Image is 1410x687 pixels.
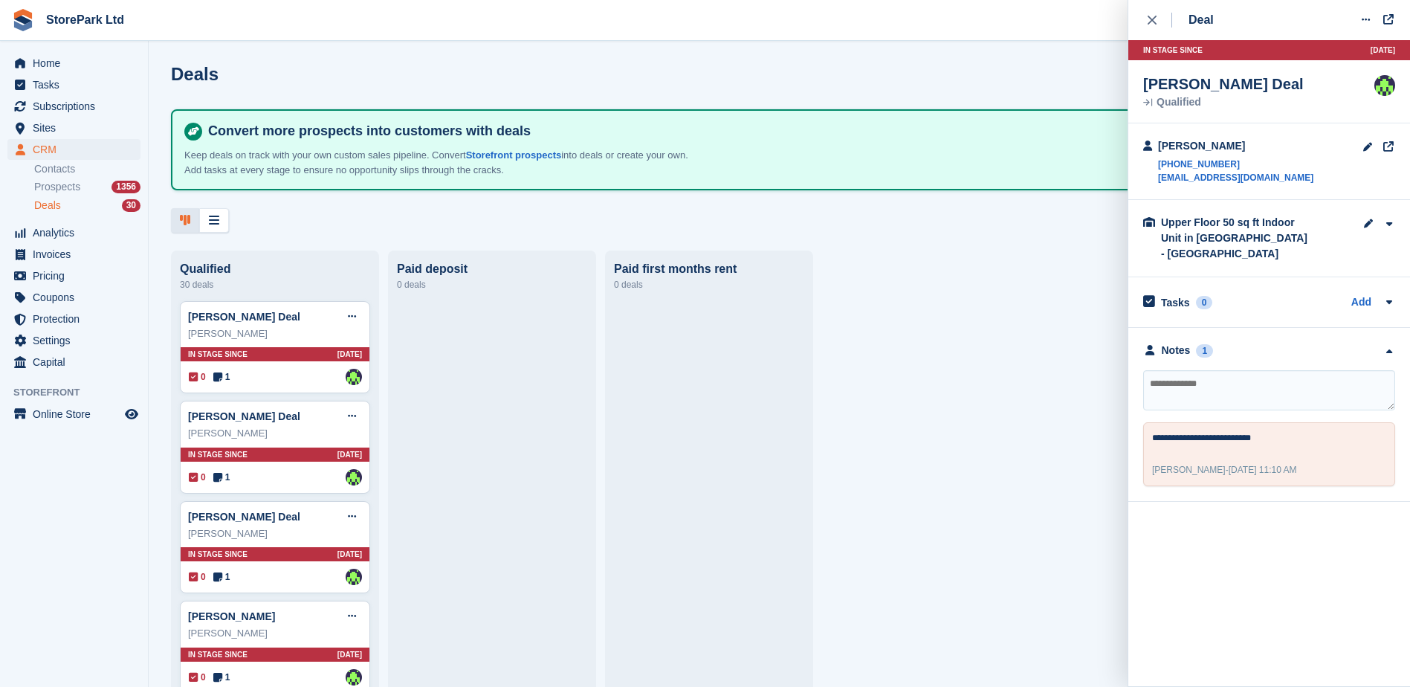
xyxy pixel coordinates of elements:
span: Subscriptions [33,96,122,117]
span: [DATE] [337,449,362,460]
div: Qualified [1143,97,1304,108]
span: [DATE] [337,549,362,560]
span: 0 [189,671,206,684]
h4: Convert more prospects into customers with deals [202,123,1374,140]
span: Invoices [33,244,122,265]
a: menu [7,265,140,286]
div: - [1152,463,1297,477]
a: Add [1351,294,1371,312]
div: 30 [122,199,140,212]
span: [DATE] [1371,45,1395,56]
span: Home [33,53,122,74]
a: menu [7,139,140,160]
a: menu [7,404,140,425]
a: menu [7,352,140,372]
span: [DATE] [337,349,362,360]
a: [PERSON_NAME] Deal [188,410,300,422]
a: [EMAIL_ADDRESS][DOMAIN_NAME] [1158,171,1313,184]
a: [PERSON_NAME] Deal [188,511,300,523]
a: [PERSON_NAME] Deal [188,311,300,323]
div: Upper Floor 50 sq ft Indoor Unit in [GEOGRAPHIC_DATA] - [GEOGRAPHIC_DATA] [1161,215,1310,262]
span: Deals [34,199,61,213]
div: 30 deals [180,276,370,294]
span: Analytics [33,222,122,243]
div: 1356 [111,181,140,193]
div: 0 deals [614,276,804,294]
span: Protection [33,309,122,329]
a: menu [7,96,140,117]
p: Keep deals on track with your own custom sales pipeline. Convert into deals or create your own. A... [184,148,705,177]
a: Prospects 1356 [34,179,140,195]
a: menu [7,53,140,74]
span: Prospects [34,180,80,194]
span: Coupons [33,287,122,308]
a: menu [7,244,140,265]
a: Ryan Mulcahy [346,369,362,385]
img: stora-icon-8386f47178a22dfd0bd8f6a31ec36ba5ce8667c1dd55bd0f319d3a0aa187defe.svg [12,9,34,31]
a: menu [7,287,140,308]
span: Tasks [33,74,122,95]
span: 1 [213,671,230,684]
div: [PERSON_NAME] [188,326,362,341]
a: [PERSON_NAME] [188,610,275,622]
span: Storefront [13,385,148,400]
div: [PERSON_NAME] [1158,138,1313,154]
span: In stage since [188,649,248,660]
a: menu [7,330,140,351]
div: Qualified [180,262,370,276]
span: Online Store [33,404,122,425]
a: Ryan Mulcahy [346,569,362,585]
div: Paid deposit [397,262,587,276]
a: menu [7,74,140,95]
span: In stage since [188,449,248,460]
div: Notes [1162,343,1191,358]
span: In stage since [188,549,248,560]
span: [DATE] 11:10 AM [1229,465,1297,475]
a: Ryan Mulcahy [346,469,362,486]
span: Settings [33,330,122,351]
div: [PERSON_NAME] Deal [1143,75,1304,93]
a: Preview store [123,405,140,423]
span: [PERSON_NAME] [1152,465,1226,475]
a: Storefront prospects [466,149,562,161]
span: Pricing [33,265,122,286]
div: 0 [1196,296,1213,309]
span: 1 [213,471,230,484]
span: CRM [33,139,122,160]
span: 1 [213,570,230,584]
span: 0 [189,471,206,484]
h2: Tasks [1161,296,1190,309]
span: In stage since [1143,45,1203,56]
a: menu [7,117,140,138]
span: Capital [33,352,122,372]
a: Deals 30 [34,198,140,213]
a: menu [7,309,140,329]
div: Paid first months rent [614,262,804,276]
span: 1 [213,370,230,384]
div: [PERSON_NAME] [188,526,362,541]
img: Ryan Mulcahy [1374,75,1395,96]
a: Ryan Mulcahy [346,669,362,686]
h1: Deals [171,64,219,84]
span: [DATE] [337,649,362,660]
a: menu [7,222,140,243]
span: In stage since [188,349,248,360]
span: 0 [189,370,206,384]
div: [PERSON_NAME] [188,426,362,441]
span: Sites [33,117,122,138]
span: 0 [189,570,206,584]
a: StorePark Ltd [40,7,130,32]
a: [PHONE_NUMBER] [1158,158,1313,171]
div: 0 deals [397,276,587,294]
a: Contacts [34,162,140,176]
div: [PERSON_NAME] [188,626,362,641]
div: 1 [1196,344,1213,358]
div: Deal [1189,11,1214,29]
